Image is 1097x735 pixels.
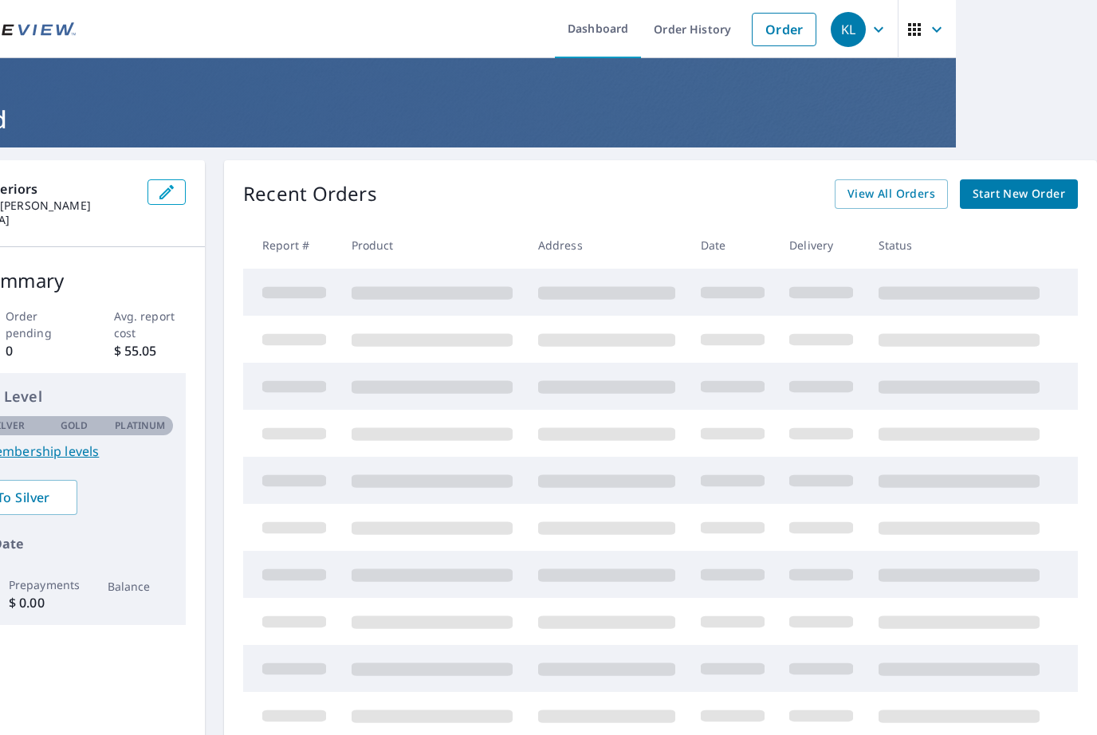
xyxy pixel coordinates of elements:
p: Avg. report cost [114,308,187,341]
p: 0 [6,341,78,360]
p: Order pending [6,308,78,341]
span: View All Orders [847,184,935,204]
a: View All Orders [835,179,948,209]
th: Product [339,222,525,269]
th: Report # [243,222,339,269]
a: Start New Order [960,179,1078,209]
th: Status [866,222,1052,269]
p: Gold [61,419,88,433]
div: KL [831,12,866,47]
p: Balance [108,578,174,595]
th: Address [525,222,688,269]
span: Start New Order [973,184,1065,204]
p: Recent Orders [243,179,377,209]
p: Platinum [115,419,165,433]
th: Delivery [777,222,866,269]
p: $ 0.00 [9,593,75,612]
p: Prepayments [9,576,75,593]
a: Order [752,13,816,46]
th: Date [688,222,777,269]
p: $ 55.05 [114,341,187,360]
